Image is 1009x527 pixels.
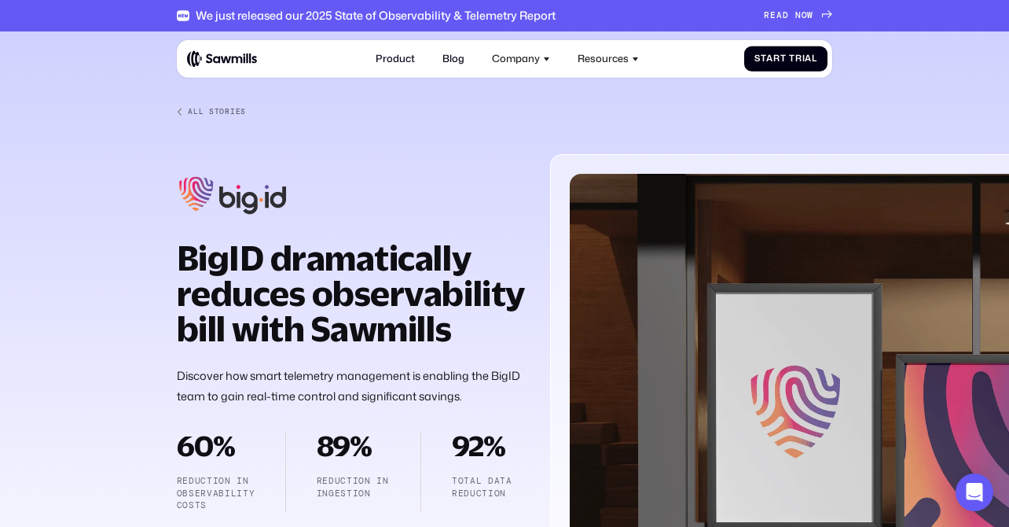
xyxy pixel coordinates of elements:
[770,10,776,20] span: E
[177,238,526,349] strong: BigID dramatically reduces observability bill with Sawmills
[754,53,761,64] span: S
[485,45,558,72] div: Company
[177,107,833,116] a: All Stories
[571,45,647,72] div: Resources
[773,53,780,64] span: r
[764,10,832,20] a: READNOW
[807,10,813,20] span: W
[492,53,540,64] div: Company
[452,475,526,499] p: TOTAL DATA REDUCTION
[764,10,770,20] span: R
[783,10,789,20] span: D
[761,53,767,64] span: t
[177,432,255,460] h2: 60%
[578,53,629,64] div: Resources
[196,9,556,22] div: We just released our 2025 State of Observability & Telemetry Report
[795,10,802,20] span: N
[776,10,783,20] span: A
[452,432,526,460] h2: 92%
[789,53,795,64] span: T
[812,53,817,64] span: l
[795,53,802,64] span: r
[177,475,255,512] p: Reduction in observability costs
[802,10,808,20] span: O
[177,366,527,407] p: Discover how smart telemetry management is enabling the BigID team to gain real-time control and ...
[805,53,812,64] span: a
[766,53,773,64] span: a
[780,53,787,64] span: t
[188,107,246,116] div: All Stories
[368,45,422,72] a: Product
[435,45,471,72] a: Blog
[744,46,827,72] a: StartTrial
[956,474,993,511] div: Open Intercom Messenger
[802,53,805,64] span: i
[317,475,391,499] p: Reduction in ingestion
[317,432,391,460] h2: 89%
